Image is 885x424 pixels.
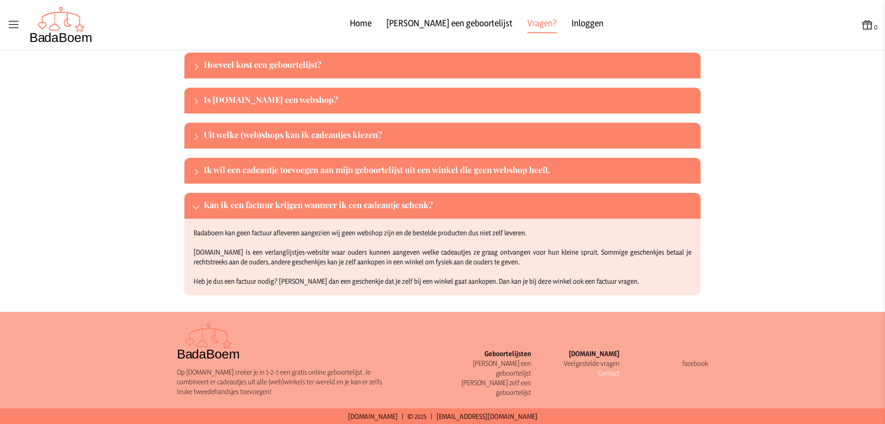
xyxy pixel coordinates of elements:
a: Veelgestelde vragen [564,359,619,368]
div: Ik wil een cadeautje toevoegen aan mijn geboortelijst uit een winkel die geen webshop heeft. [204,163,697,178]
a: [EMAIL_ADDRESS][DOMAIN_NAME] [437,412,537,421]
p: Op [DOMAIN_NAME] creëer je in 1-2-3 een gratis online geboortelijst. Je combineert er cadeautjes ... [177,367,398,396]
span: | [401,412,404,421]
div: Uit welke (web)shops kan ik cadeautjes kiezen? [204,128,697,143]
a: [DOMAIN_NAME] [348,412,398,421]
div: [DOMAIN_NAME] [531,349,619,358]
div: Hoeveel kost een geboortelijst? [204,58,697,73]
a: Home [350,17,372,33]
img: Badaboem [29,6,93,43]
a: Vragen? [527,17,557,33]
div: Geboortelijsten [442,349,531,358]
p: © 2025 [4,412,881,421]
img: Badaboem [177,323,240,360]
span: | [431,412,433,421]
div: Badaboem kan geen factuur afleveren aangezien wij geen webshop zijn en de bestelde producten dus ... [184,219,701,295]
div: Kan ik een factuur krijgen wanneer ik een cadeautje schenk? [204,198,697,213]
a: Inloggen [572,17,603,33]
a: facebook [682,359,708,368]
a: [PERSON_NAME] zelf een geboortelijst [461,378,531,397]
a: Contact [598,369,619,377]
a: [PERSON_NAME] een geboortelijst [386,17,513,33]
button: 0 [861,18,878,32]
a: [PERSON_NAME] een geboortelijst [473,359,531,377]
div: Is [DOMAIN_NAME] een webshop? [204,93,697,108]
